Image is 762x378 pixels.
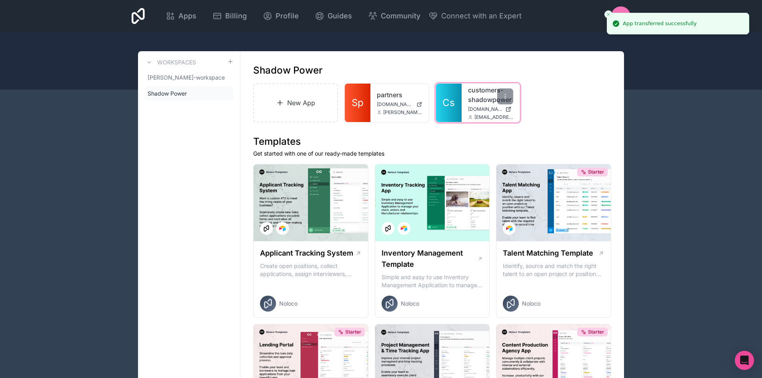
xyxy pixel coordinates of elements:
span: Profile [276,10,299,22]
span: Connect with an Expert [441,10,522,22]
p: Get started with one of our ready-made templates [253,150,611,158]
div: Open Intercom Messenger [735,351,754,370]
span: Starter [588,169,604,175]
a: [DOMAIN_NAME] [377,101,422,108]
span: Noloco [401,300,419,308]
span: Billing [225,10,247,22]
p: Simple and easy to use Inventory Management Application to manage your stock, orders and Manufact... [382,273,483,289]
img: Airtable Logo [401,225,407,232]
h1: Applicant Tracking System [260,248,353,259]
span: Shadow Power [148,90,187,98]
span: [PERSON_NAME]-workspace [148,74,225,82]
span: [PERSON_NAME][EMAIL_ADDRESS][DOMAIN_NAME] [383,109,422,116]
h1: Talent Matching Template [503,248,593,259]
span: [DOMAIN_NAME] [377,101,413,108]
h1: Templates [253,135,611,148]
a: [PERSON_NAME]-workspace [144,70,234,85]
button: Close toast [604,10,612,18]
span: Starter [345,329,361,335]
p: Identify, source and match the right talent to an open project or position with our Talent Matchi... [503,262,604,278]
div: App transferred successfully [623,20,697,28]
span: [EMAIL_ADDRESS][DOMAIN_NAME] [474,114,514,120]
span: Apps [178,10,196,22]
span: Starter [588,329,604,335]
img: Airtable Logo [279,225,286,232]
span: Sp [352,96,364,109]
span: Cs [442,96,455,109]
a: Workspaces [144,58,196,67]
span: Noloco [522,300,540,308]
span: Noloco [279,300,298,308]
a: Community [362,7,427,25]
a: partners [377,90,422,100]
p: Create open positions, collect applications, assign interviewers, centralise candidate feedback a... [260,262,362,278]
a: Billing [206,7,253,25]
h1: Shadow Power [253,64,322,77]
a: Cs [436,84,462,122]
a: Profile [256,7,305,25]
a: Guides [308,7,358,25]
img: Airtable Logo [506,225,512,232]
a: [DOMAIN_NAME] [468,106,514,112]
a: Sp [345,84,370,122]
h1: Inventory Management Template [382,248,478,270]
span: Community [381,10,420,22]
button: Connect with an Expert [428,10,522,22]
span: [DOMAIN_NAME] [468,106,502,112]
a: New App [253,83,338,122]
a: Apps [159,7,203,25]
h3: Workspaces [157,58,196,66]
a: customers-shadowpower [468,85,514,104]
span: Guides [328,10,352,22]
a: Shadow Power [144,86,234,101]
